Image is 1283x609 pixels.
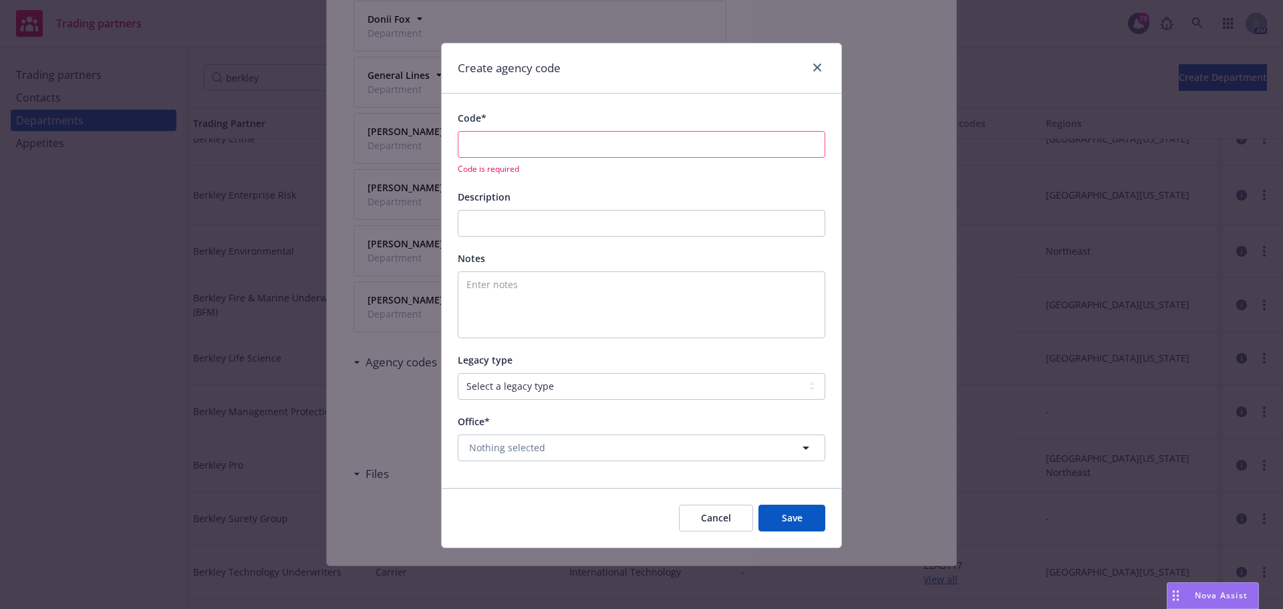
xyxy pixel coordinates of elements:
[1167,582,1259,609] button: Nova Assist
[458,59,561,77] h1: Create agency code
[458,163,825,174] span: Code is required
[701,511,731,524] span: Cancel
[469,441,545,455] span: Nothing selected
[458,435,825,461] button: Nothing selected
[1167,583,1184,608] div: Drag to move
[458,271,825,338] textarea: Enter notes
[679,505,753,531] button: Cancel
[809,59,825,76] a: close
[758,505,825,531] button: Save
[458,354,513,366] span: Legacy type
[782,511,803,524] span: Save
[458,191,511,203] span: Description
[1195,590,1248,601] span: Nova Assist
[458,252,485,265] span: Notes
[458,415,490,428] span: Office*
[458,112,486,124] span: Code*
